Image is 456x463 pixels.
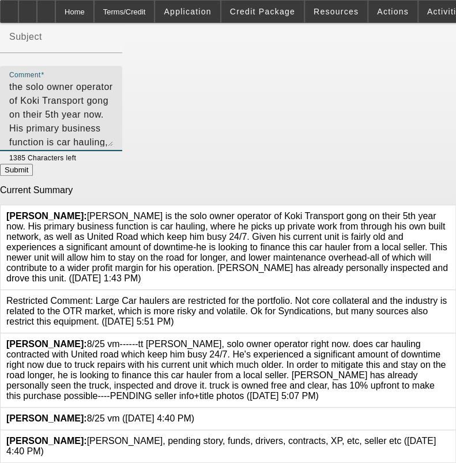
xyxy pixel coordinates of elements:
[9,71,41,78] mat-label: Comment
[6,211,448,283] span: [PERSON_NAME] is the solo owner operator of Koki Transport gong on their 5th year now. His primar...
[155,1,220,22] button: Application
[230,7,295,16] span: Credit Package
[9,32,42,42] mat-label: Subject
[6,296,447,326] span: Restricted Comment: Large Car haulers are restricted for the portfolio. Not core collateral and t...
[314,7,359,16] span: Resources
[6,339,446,401] span: 8/25 vm------tt [PERSON_NAME], solo owner operator right now. does car hauling contracted with Un...
[6,436,436,456] span: [PERSON_NAME], pending story, funds, drivers, contracts, XP, etc, seller etc ([DATE] 4:40 PM)
[6,436,87,446] b: [PERSON_NAME]:
[6,413,87,423] b: [PERSON_NAME]:
[164,7,211,16] span: Application
[6,413,194,423] span: 8/25 vm ([DATE] 4:40 PM)
[9,151,76,164] mat-hint: 1385 Characters left
[6,211,87,221] b: [PERSON_NAME]:
[6,339,87,349] b: [PERSON_NAME]:
[305,1,367,22] button: Resources
[221,1,304,22] button: Credit Package
[377,7,409,16] span: Actions
[368,1,417,22] button: Actions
